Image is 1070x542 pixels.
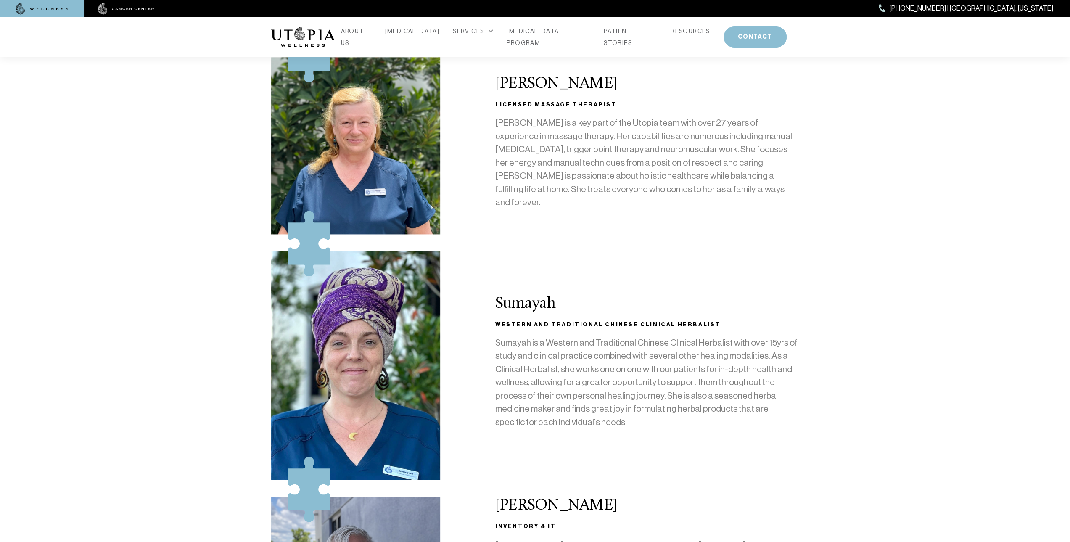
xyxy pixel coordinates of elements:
[507,25,590,49] a: [MEDICAL_DATA] PROGRAM
[288,211,330,276] img: icon
[271,251,441,480] img: Sumayah.jpg
[288,457,330,522] img: icon
[495,100,799,110] h3: Licensed Massage Therapist
[495,336,799,429] p: Sumayah is a Western and Traditional Chinese Clinical Herbalist with over 15yrs of study and clin...
[495,521,799,531] h3: Inventory & IT
[341,25,372,49] a: ABOUT US
[787,34,799,40] img: icon-hamburger
[495,116,799,209] p: [PERSON_NAME] is a key part of the Utopia team with over 27 years of experience in massage therap...
[604,25,657,49] a: PATIENT STORIES
[671,25,710,37] a: RESOURCES
[495,497,799,514] h2: [PERSON_NAME]
[385,25,440,37] a: [MEDICAL_DATA]
[453,25,493,37] div: SERVICES
[98,3,154,15] img: cancer center
[890,3,1053,14] span: [PHONE_NUMBER] | [GEOGRAPHIC_DATA], [US_STATE]
[271,27,334,47] img: logo
[495,75,799,93] h2: [PERSON_NAME]
[879,3,1053,14] a: [PHONE_NUMBER] | [GEOGRAPHIC_DATA], [US_STATE]
[495,295,799,313] h2: Sumayah
[495,320,799,330] h3: WESTERN AND TRADITIONAL CHINESE CLINICAL HERBALIST
[724,26,787,48] button: CONTACT
[16,3,69,15] img: wellness
[271,57,441,234] img: IMG_0210-resized.jpg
